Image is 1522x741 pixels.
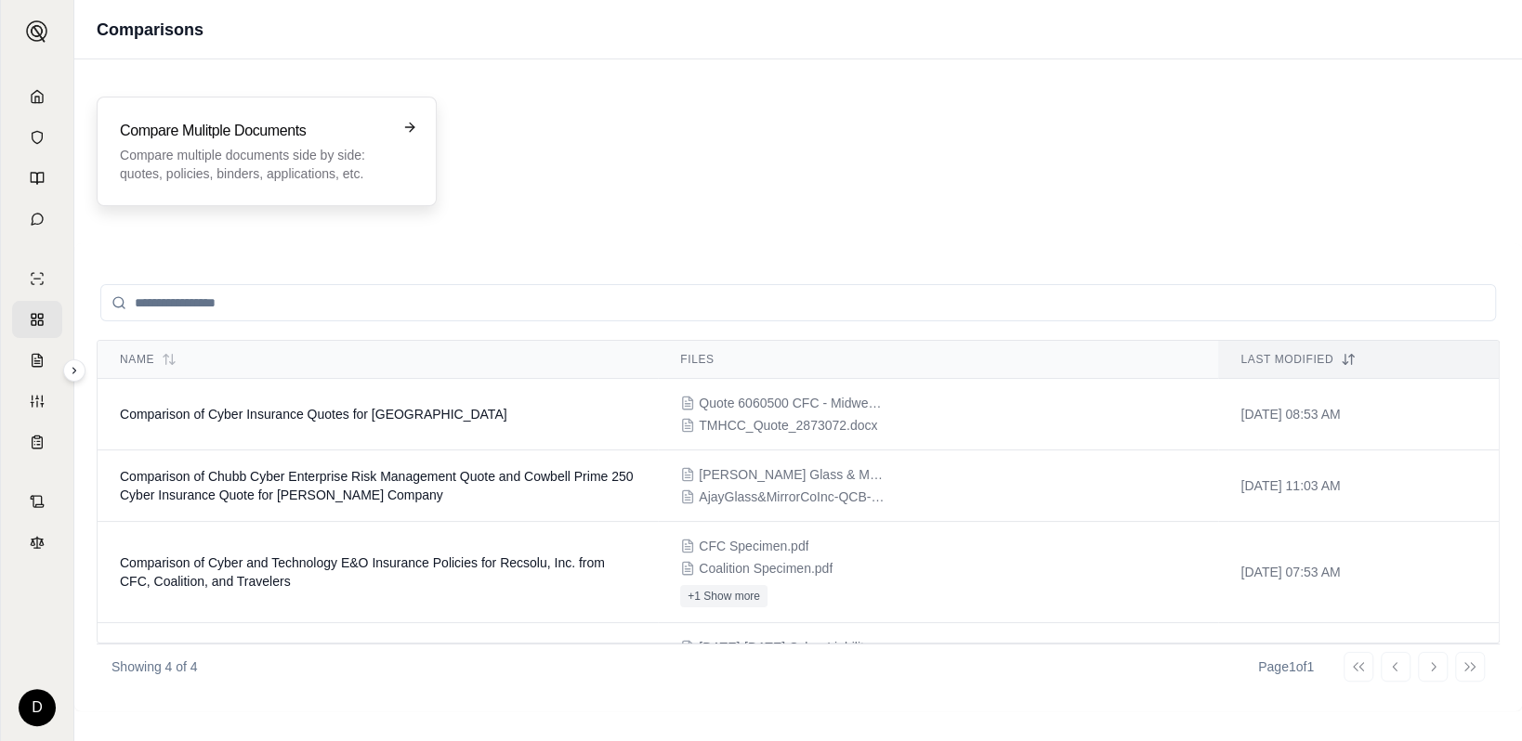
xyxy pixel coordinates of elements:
[699,559,833,578] span: Coalition Specimen.pdf
[1240,352,1476,367] div: Last modified
[699,465,885,484] span: Chubb Ajay Glass & Mirror Co., Inc. Quote.pdf
[680,585,768,607] button: +1 Show more
[12,119,62,156] a: Documents Vault
[699,394,885,412] span: Quote 6060500 CFC - Midwest.pdf
[120,407,507,422] span: Comparison of Cyber Insurance Quotes for Midwest Refuah Health Center
[1218,522,1499,623] td: [DATE] 07:53 AM
[699,537,808,555] span: CFC Specimen.pdf
[12,483,62,520] a: Contract Analysis
[19,689,56,726] div: D
[12,260,62,297] a: Single Policy
[19,13,56,50] button: Expand sidebar
[12,423,62,461] a: Coverage Table
[12,342,62,379] a: Claim Coverage
[12,160,62,197] a: Prompt Library
[120,120,387,142] h3: Compare Mulitple Documents
[12,78,62,115] a: Home
[1218,450,1499,522] td: [DATE] 11:03 AM
[12,383,62,420] a: Custom Report
[12,201,62,238] a: Chat
[120,469,634,502] span: Comparison of Chubb Cyber Enterprise Risk Management Quote and Cowbell Prime 250 Cyber Insurance ...
[63,359,85,382] button: Expand sidebar
[12,524,62,561] a: Legal Search Engine
[26,20,48,43] img: Expand sidebar
[1218,623,1499,695] td: [DATE] 01:49 PM
[97,17,203,43] h1: Comparisons
[112,657,198,676] p: Showing 4 of 4
[699,487,885,506] span: AjayGlass&MirrorCoInc-QCB-250-RJ1UT63W-Cowbell-Proposal.pdf
[1218,379,1499,450] td: [DATE] 08:53 AM
[120,146,387,183] p: Compare multiple documents side by side: quotes, policies, binders, applications, etc.
[120,555,605,589] span: Comparison of Cyber and Technology E&O Insurance Policies for Recsolu, Inc. from CFC, Coalition, ...
[1258,657,1314,676] div: Page 1 of 1
[120,642,631,675] span: Comparison of Forestream Pediatrics LLP 2024-2025 Cyber Liability Policy and CFC Cyber Private En...
[658,341,1218,379] th: Files
[699,416,877,435] span: TMHCC_Quote_2873072.docx
[120,352,636,367] div: Name
[699,638,885,656] span: 2024-2025 Cyber Liability.pdf
[12,301,62,338] a: Policy Comparisons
